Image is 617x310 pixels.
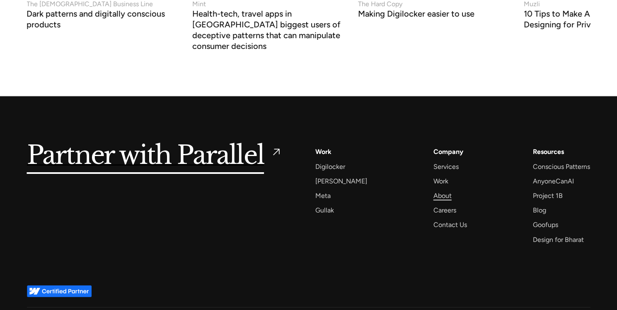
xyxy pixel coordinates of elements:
a: Work [433,176,448,187]
a: Work [315,146,331,157]
a: Gullak [315,205,334,216]
h3: Dark patterns and digitally conscious products [27,11,176,30]
h3: Making Digilocker easier to use [358,11,474,19]
a: [PERSON_NAME] [315,176,367,187]
a: AnyoneCanAI [533,176,574,187]
h3: Health-tech, travel apps in [GEOGRAPHIC_DATA] biggest users of deceptive patterns that can manipu... [192,11,341,51]
a: Blog [533,205,546,216]
a: Digilocker [315,161,345,172]
div: Resources [533,146,564,157]
a: Goofups [533,219,558,230]
a: Conscious Patterns [533,161,590,172]
a: Company [433,146,463,157]
a: Careers [433,205,456,216]
a: Design for Bharat [533,234,584,245]
a: About [433,190,452,201]
a: Contact Us [433,219,467,230]
a: Services [433,161,459,172]
h5: Partner with Parallel [27,146,264,165]
a: Partner with Parallel [27,146,283,165]
a: Project 1B [533,190,563,201]
a: Meta [315,190,331,201]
